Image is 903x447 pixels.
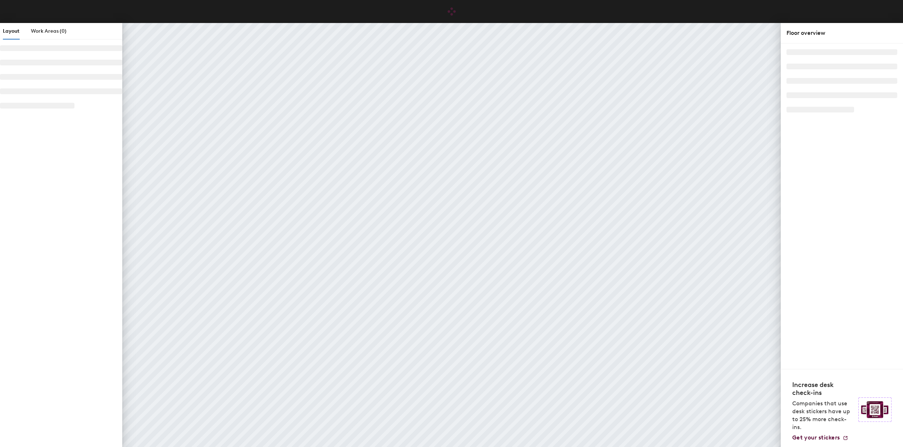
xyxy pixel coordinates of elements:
a: Get your stickers [792,434,848,441]
span: Get your stickers [792,434,840,441]
span: Work Areas (0) [31,28,67,34]
h4: Increase desk check-ins [792,381,854,397]
div: Floor overview [786,29,897,37]
img: Sticker logo [858,397,891,422]
span: Layout [3,28,19,34]
p: Companies that use desk stickers have up to 25% more check-ins. [792,400,854,431]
